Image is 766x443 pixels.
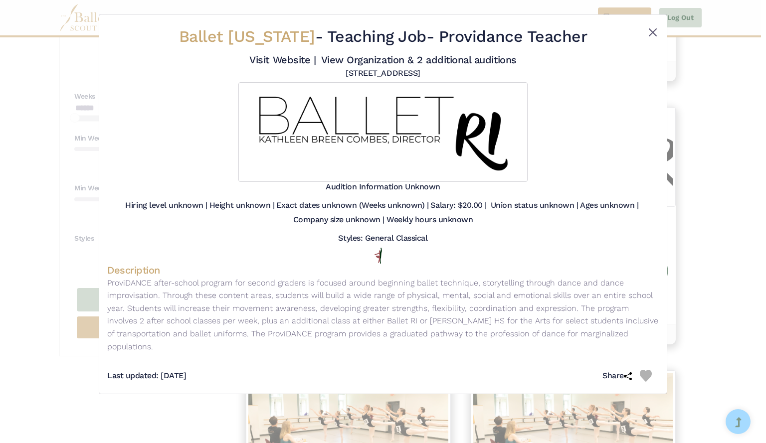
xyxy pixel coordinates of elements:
h2: - - Providance Teacher [153,26,613,47]
h5: Weekly hours unknown [386,215,473,225]
h5: Styles: General Classical [338,233,427,244]
h5: Height unknown | [209,200,274,211]
h5: Ages unknown | [580,200,638,211]
img: Logo [238,82,528,182]
img: All [375,248,382,264]
h5: Company size unknown | [293,215,384,225]
h5: Audition Information Unknown [326,182,440,192]
a: View Organization & 2 additional auditions [321,54,517,66]
h5: Share [602,371,640,381]
h5: Hiring level unknown | [125,200,207,211]
h5: Salary: $20.00 | [430,200,486,211]
span: Teaching Job [327,27,426,46]
span: Ballet [US_STATE] [179,27,315,46]
p: ProviDANCE after-school program for second graders is focused around beginning ballet technique, ... [107,277,659,353]
h5: Union status unknown | [491,200,578,211]
img: Heart [640,370,652,382]
h5: Last updated: [DATE] [107,371,186,381]
h4: Description [107,264,659,277]
a: Visit Website | [249,54,316,66]
h5: [STREET_ADDRESS] [346,68,420,79]
h5: Exact dates unknown (Weeks unknown) | [276,200,428,211]
button: Close [647,26,659,38]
